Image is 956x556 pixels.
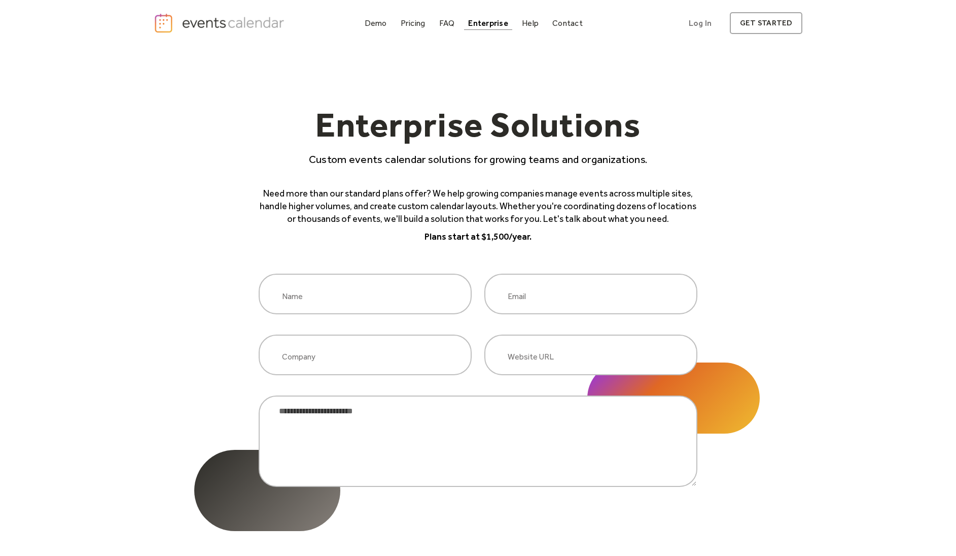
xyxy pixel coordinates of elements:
[730,12,802,34] a: get started
[435,16,459,30] a: FAQ
[518,16,543,30] a: Help
[154,13,288,34] a: home
[464,16,512,30] a: Enterprise
[259,187,697,226] p: Need more than our standard plans offer? We help growing companies manage events across multiple ...
[548,16,587,30] a: Contact
[365,20,387,26] div: Demo
[552,20,583,26] div: Contact
[361,16,391,30] a: Demo
[679,12,722,34] a: Log In
[259,152,697,167] p: Custom events calendar solutions for growing teams and organizations.
[468,20,508,26] div: Enterprise
[397,16,430,30] a: Pricing
[259,107,697,152] h1: Enterprise Solutions
[259,231,697,243] p: Plans start at $1,500/year.
[401,507,555,547] iframe: reCAPTCHA
[401,20,426,26] div: Pricing
[439,20,455,26] div: FAQ
[522,20,539,26] div: Help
